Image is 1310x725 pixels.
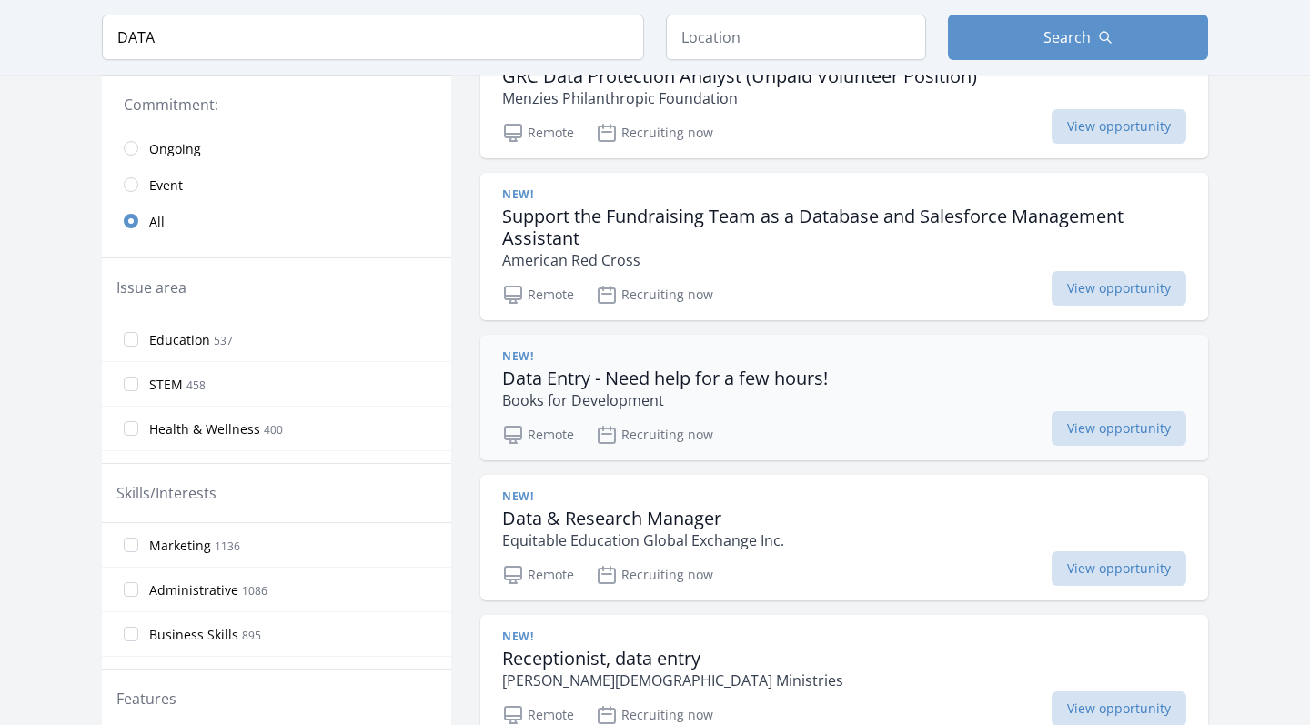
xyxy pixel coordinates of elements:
span: View opportunity [1052,109,1186,144]
span: Business Skills [149,626,238,644]
button: Search [948,15,1208,60]
input: Marketing 1136 [124,538,138,552]
span: Marketing [149,537,211,555]
legend: Issue area [116,277,186,298]
h3: Data & Research Manager [502,508,784,529]
p: Recruiting now [596,284,713,306]
span: New! [502,349,533,364]
span: Search [1043,26,1091,48]
h3: Receptionist, data entry [502,648,843,670]
input: Administrative 1086 [124,582,138,597]
span: 458 [186,378,206,393]
a: Event [102,166,451,203]
p: Menzies Philanthropic Foundation [502,87,977,109]
h3: GRC Data Protection Analyst (Unpaid Volunteer Position) [502,65,977,87]
p: Remote [502,424,574,446]
span: View opportunity [1052,551,1186,586]
p: Remote [502,564,574,586]
a: New! Data Entry - Need help for a few hours! Books for Development Remote Recruiting now View opp... [480,335,1208,460]
p: American Red Cross [502,249,1186,271]
span: New! [502,629,533,644]
span: New! [502,489,533,504]
p: Remote [502,122,574,144]
p: Books for Development [502,389,828,411]
input: Business Skills 895 [124,627,138,641]
span: Health & Wellness [149,420,260,438]
p: [PERSON_NAME][DEMOGRAPHIC_DATA] Ministries [502,670,843,691]
input: STEM 458 [124,377,138,391]
span: 1086 [242,583,267,599]
span: Event [149,176,183,195]
span: 537 [214,333,233,348]
a: New! Data & Research Manager Equitable Education Global Exchange Inc. Remote Recruiting now View ... [480,475,1208,600]
legend: Commitment: [124,94,429,116]
p: Recruiting now [596,122,713,144]
span: 1136 [215,539,240,554]
p: Recruiting now [596,564,713,586]
a: New! Support the Fundraising Team as a Database and Salesforce Management Assistant American Red ... [480,173,1208,320]
span: Education [149,331,210,349]
legend: Features [116,688,176,710]
h3: Data Entry - Need help for a few hours! [502,368,828,389]
span: View opportunity [1052,271,1186,306]
p: Equitable Education Global Exchange Inc. [502,529,784,551]
input: Keyword [102,15,644,60]
p: Recruiting now [596,424,713,446]
input: Education 537 [124,332,138,347]
input: Location [666,15,926,60]
a: Ongoing [102,130,451,166]
span: Ongoing [149,140,201,158]
input: Health & Wellness 400 [124,421,138,436]
legend: Skills/Interests [116,482,217,504]
h3: Support the Fundraising Team as a Database and Salesforce Management Assistant [502,206,1186,249]
span: All [149,213,165,231]
span: STEM [149,376,183,394]
a: All [102,203,451,239]
span: Administrative [149,581,238,599]
span: 400 [264,422,283,438]
span: View opportunity [1052,411,1186,446]
p: Remote [502,284,574,306]
span: 895 [242,628,261,643]
a: New! GRC Data Protection Analyst (Unpaid Volunteer Position) Menzies Philanthropic Foundation Rem... [480,33,1208,158]
span: New! [502,187,533,202]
